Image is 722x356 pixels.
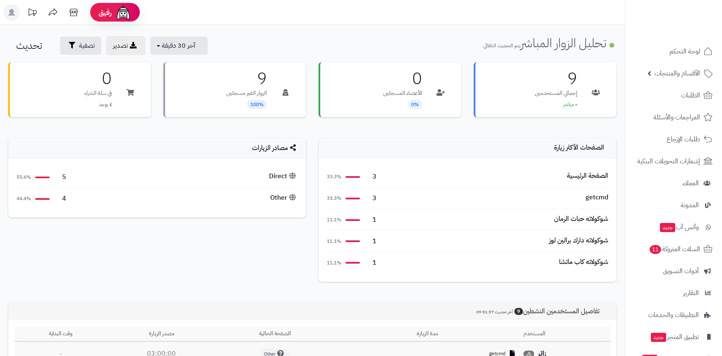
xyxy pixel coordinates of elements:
th: الصفحة الحالية [216,327,334,342]
a: وآتس آبجديد [630,217,717,237]
span: 0% [408,100,422,109]
span: 5 [54,172,66,182]
span: 1 [364,237,377,246]
span: 11.1% [327,259,341,266]
span: 33.3% [327,195,341,202]
h3: 0 [383,70,422,87]
span: 100% [247,100,267,109]
h3: 9 [535,70,577,87]
span: المدونة [681,199,699,211]
small: يتم التحديث التلقائي [483,42,521,49]
span: الطلبات [681,90,700,101]
span: تصفية [79,41,95,51]
small: آخر تحديث: [476,309,513,315]
span: لا يوجد [99,101,112,108]
a: العملاء [630,173,717,193]
div: getcmd [585,193,608,202]
span: تطبيق المتجر [650,331,699,343]
span: أدوات التسويق [663,265,699,277]
span: رفيق [98,7,112,17]
span: 3 [364,172,377,182]
th: المستخدم [520,327,610,342]
span: التقارير [683,287,699,299]
span: لوحة التحكم [669,46,700,57]
span: الأقسام والمنتجات [655,68,700,79]
span: 9 [514,308,523,315]
span: 1 [364,258,377,268]
a: تحديثات المنصة [22,4,43,23]
span: 11 [650,245,661,254]
span: • مباشر [564,101,577,108]
h3: تفاصيل المستخدمين النشطين [470,308,610,315]
span: 3 [364,194,377,203]
a: أدوات التسويق [630,261,717,281]
span: جديد [651,333,666,342]
div: الصفحة الرئيسية [567,171,608,181]
div: Direct [269,172,298,181]
span: طلبات الإرجاع [667,133,700,145]
p: إجمالي المستخدمين [535,89,577,97]
a: المراجعات والأسئلة [630,107,717,127]
h1: تحليل الزوار المباشر [483,36,616,50]
span: التطبيقات والخدمات [648,309,699,321]
a: طلبات الإرجاع [630,129,717,149]
span: 1 [364,215,377,225]
span: العملاء [683,177,699,189]
h4: مصادر الزيارات [17,144,298,152]
a: السلات المتروكة11 [630,239,717,259]
img: ai-face.png [115,4,132,21]
div: Other [270,193,298,203]
span: السلات المتروكة [649,243,700,255]
p: الزوار الغير مسجلين [226,89,267,97]
div: شوكولاته حبات الرمان [554,214,608,224]
button: تصفية [60,36,101,55]
a: الطلبات [630,85,717,105]
span: 33.3% [327,173,341,180]
a: تطبيق المتجرجديد [630,327,717,347]
a: إشعارات التحويلات البنكية [630,151,717,171]
h3: 0 [84,70,112,87]
span: 4 [54,194,66,203]
th: مدة الزيارة [334,327,520,342]
span: 44.4% [17,195,31,202]
span: المراجعات والأسئلة [653,111,700,123]
button: آخر 30 دقيقة [150,36,208,55]
h3: 9 [226,70,267,87]
p: في سلة الشراء [84,89,112,97]
span: وآتس آب [659,221,699,233]
a: المدونة [630,195,717,215]
span: جديد [660,223,675,232]
button: تحديث [10,36,55,55]
h4: الصفحات الأكثر زيارة [327,144,608,152]
span: 11.1% [327,216,341,223]
div: شوكولاته كاب ماتشا [559,257,608,267]
p: الأعضاء المسجلين [383,89,422,97]
div: شوكولاته دارك برالين لوز [549,236,608,245]
a: التقارير [630,283,717,303]
span: 11.1% [327,238,341,245]
span: 55.6% [17,174,31,181]
a: تصدير [106,36,146,55]
span: إشعارات التحويلات البنكية [637,155,700,167]
a: لوحة التحكم [630,41,717,61]
th: وقت البداية [14,327,107,342]
th: مصدر الزيارة [107,327,216,342]
span: تحديث [16,38,42,53]
span: آخر 30 دقيقة [162,41,195,51]
a: التطبيقات والخدمات [630,305,717,325]
span: 09:51:37 [476,309,494,315]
